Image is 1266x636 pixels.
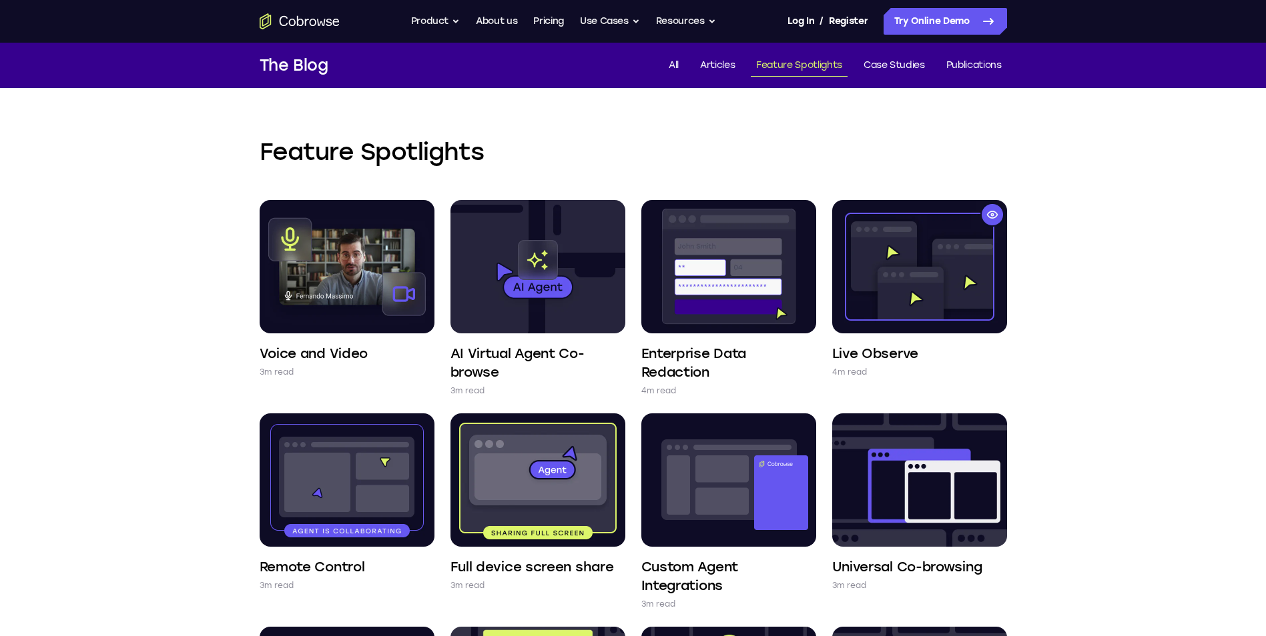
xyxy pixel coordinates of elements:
button: Resources [656,8,716,35]
img: AI Virtual Agent Co-browse [450,200,625,333]
a: Custom Agent Integrations 3m read [641,413,816,611]
img: Full device screen share [450,413,625,547]
img: Custom Agent Integrations [641,413,816,547]
p: 3m read [450,579,485,592]
a: Full device screen share 3m read [450,413,625,592]
img: Live Observe [832,200,1007,333]
img: Enterprise Data Redaction [641,200,816,333]
a: AI Virtual Agent Co-browse 3m read [450,200,625,397]
a: All [663,55,684,77]
a: Remote Control 3m read [260,413,434,592]
h4: Live Observe [832,344,918,363]
a: Case Studies [858,55,930,77]
h2: Feature Spotlights [260,136,1007,168]
h4: Remote Control [260,557,365,576]
p: 4m read [832,365,868,379]
h4: AI Virtual Agent Co-browse [450,344,625,381]
p: 3m read [450,384,485,397]
a: Register [829,8,868,35]
img: Remote Control [260,413,434,547]
a: About us [476,8,517,35]
a: Log In [787,8,814,35]
a: Articles [695,55,740,77]
h4: Full device screen share [450,557,614,576]
p: 3m read [832,579,867,592]
a: Universal Co-browsing 3m read [832,413,1007,592]
a: Go to the home page [260,13,340,29]
a: Try Online Demo [884,8,1007,35]
h4: Custom Agent Integrations [641,557,816,595]
h4: Enterprise Data Redaction [641,344,816,381]
p: 3m read [641,597,676,611]
img: Universal Co-browsing [832,413,1007,547]
img: Voice and Video [260,200,434,333]
a: Feature Spotlights [751,55,848,77]
a: Publications [941,55,1007,77]
a: Voice and Video 3m read [260,200,434,379]
a: Pricing [533,8,564,35]
button: Use Cases [580,8,640,35]
h4: Universal Co-browsing [832,557,982,576]
h4: Voice and Video [260,344,368,363]
a: Enterprise Data Redaction 4m read [641,200,816,397]
a: Live Observe 4m read [832,200,1007,379]
span: / [820,13,824,29]
p: 3m read [260,365,294,379]
h1: The Blog [260,53,328,77]
p: 4m read [641,384,677,397]
p: 3m read [260,579,294,592]
button: Product [411,8,460,35]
